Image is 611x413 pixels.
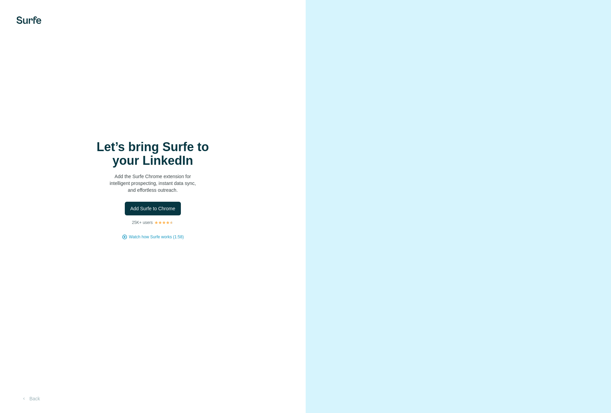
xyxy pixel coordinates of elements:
button: Add Surfe to Chrome [125,202,181,215]
img: Surfe's logo [16,16,41,24]
span: Add Surfe to Chrome [130,205,175,212]
button: Watch how Surfe works (1:58) [129,234,184,240]
p: Add the Surfe Chrome extension for intelligent prospecting, instant data sync, and effortless out... [84,173,221,194]
button: Back [16,392,45,405]
img: Rating Stars [154,221,174,225]
p: 25K+ users [132,219,153,226]
h1: Let’s bring Surfe to your LinkedIn [84,140,221,168]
